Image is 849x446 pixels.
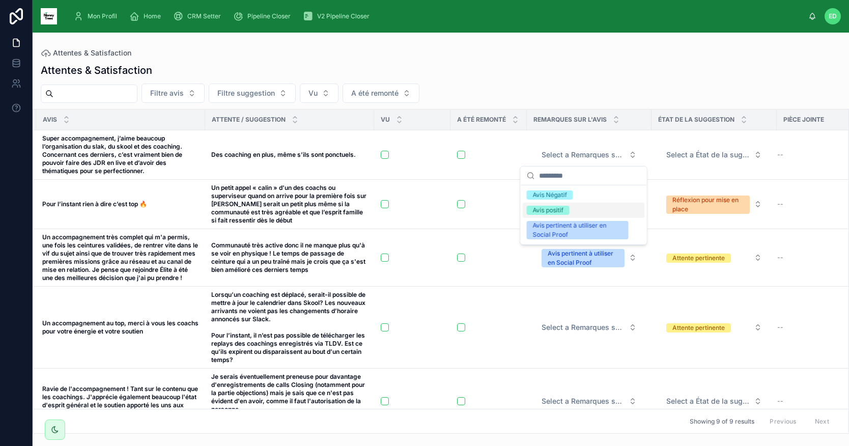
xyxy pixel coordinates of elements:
a: V2 Pipeline Closer [300,7,377,25]
a: Select Button [533,145,645,164]
div: Avis pertinent à utiliser en Social Proof [548,249,618,267]
button: Select Button [533,318,645,337]
button: Select Button [209,83,296,103]
strong: Lorsqu’un coaching est déplacé, serait-il possible de mettre à jour le calendrier dans Skool? Les... [211,291,367,364]
a: Mon Profil [70,7,124,25]
span: -- [777,200,783,208]
button: Select Button [658,146,770,164]
a: Des coaching en plus, même s’ils sont ponctuels. [211,151,368,159]
span: Attentes & Satisfaction [53,48,131,58]
div: Avis Négatif [533,190,567,200]
span: Showing 9 of 9 results [690,417,754,426]
a: -- [777,323,841,331]
div: Attente pertinente [672,323,725,332]
a: -- [777,200,841,208]
strong: Super accompagnement, j’aime beaucoup l’organisation du slak, du skool et des coaching. Concernan... [42,134,184,175]
button: Select Button [300,83,338,103]
span: ED [829,12,837,20]
span: V2 Pipeline Closer [317,12,370,20]
div: Suggestions [521,185,647,244]
button: Select Button [142,83,205,103]
div: scrollable content [65,5,808,27]
a: Je serais éventuellement preneuse pour davantage d'enregistrements de calls Closing (notamment po... [211,373,368,430]
button: Select Button [533,146,645,164]
span: -- [777,323,783,331]
span: Filtre avis [150,88,184,98]
a: Pipeline Closer [230,7,298,25]
a: Un accompagnement très complet qui m'a permis, une fois les ceintures validées, de rentrer vite d... [42,233,199,282]
a: Select Button [533,318,645,337]
span: Attente / Suggestion [212,116,286,124]
img: App logo [41,8,57,24]
span: Select a État de la suggestion [666,150,750,160]
strong: Je serais éventuellement preneuse pour davantage d'enregistrements de calls Closing (notamment po... [211,373,366,429]
strong: Un accompagnement au top, merci à vous les coachs pour votre énergie et votre soutien [42,319,200,335]
a: Un accompagnement au top, merci à vous les coachs pour votre énergie et votre soutien [42,319,199,336]
div: Réflexion pour mise en place [672,196,744,214]
strong: Pour l’instant rien à dire c’est top 🔥 [42,200,147,208]
button: Select Button [533,244,645,271]
a: -- [777,397,841,405]
span: Vu [308,88,318,98]
div: Avis positif [533,206,563,215]
span: Home [144,12,161,20]
button: Select Button [658,392,770,410]
a: Ravie de l'accompagnement ! Tant sur le contenu que les coachings. J'apprécie également beaucoup ... [42,385,199,417]
a: Select Button [658,392,771,411]
button: Select Button [658,190,770,218]
span: Vu [381,116,390,124]
span: -- [777,397,783,405]
strong: Communauté très active donc il ne manque plus qu'à se voir en physique ! Le temps de passage de c... [211,241,367,273]
span: Select a Remarques sur l'avis [542,322,625,332]
a: Lorsqu’un coaching est déplacé, serait-il possible de mettre à jour le calendrier dans Skool? Les... [211,291,368,364]
a: CRM Setter [170,7,228,25]
span: Mon Profil [88,12,117,20]
a: Select Button [658,318,771,337]
a: -- [777,151,841,159]
a: Select Button [533,392,645,411]
a: -- [777,254,841,262]
h1: Attentes & Satisfaction [41,63,152,77]
span: État de la suggestion [658,116,734,124]
a: Super accompagnement, j’aime beaucoup l’organisation du slak, du skool et des coaching. Concernan... [42,134,199,175]
div: Avis pertinent à utiliser en Social Proof [533,221,622,239]
a: Select Button [658,248,771,267]
a: Select Button [533,243,645,272]
span: -- [777,254,783,262]
span: Select a État de la suggestion [666,396,750,406]
span: Avis [43,116,57,124]
span: CRM Setter [187,12,221,20]
a: Un petit appel « calin » d’un des coachs ou superviseur quand on arrive pour la première fois sur... [211,184,368,225]
a: Pour l’instant rien à dire c’est top 🔥 [42,200,199,208]
a: Select Button [658,145,771,164]
button: Select Button [533,392,645,410]
span: Pipeline Closer [247,12,291,20]
span: Remarques sur l'avis [533,116,607,124]
span: A été remonté [457,116,506,124]
span: Select a Remarques sur l'avis [542,150,625,160]
a: Select Button [658,190,771,218]
div: Attente pertinente [672,254,725,263]
strong: Des coaching en plus, même s’ils sont ponctuels. [211,151,356,158]
strong: Un accompagnement très complet qui m'a permis, une fois les ceintures validées, de rentrer vite d... [42,233,200,282]
button: Select Button [658,318,770,337]
a: Home [126,7,168,25]
span: -- [777,151,783,159]
span: Pièce jointe [783,116,824,124]
span: Filtre suggestion [217,88,275,98]
a: Attentes & Satisfaction [41,48,131,58]
span: A été remonté [351,88,399,98]
a: Communauté très active donc il ne manque plus qu'à se voir en physique ! Le temps de passage de c... [211,241,368,274]
button: Select Button [658,248,770,267]
button: Select Button [343,83,419,103]
span: Select a Remarques sur l'avis [542,396,625,406]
